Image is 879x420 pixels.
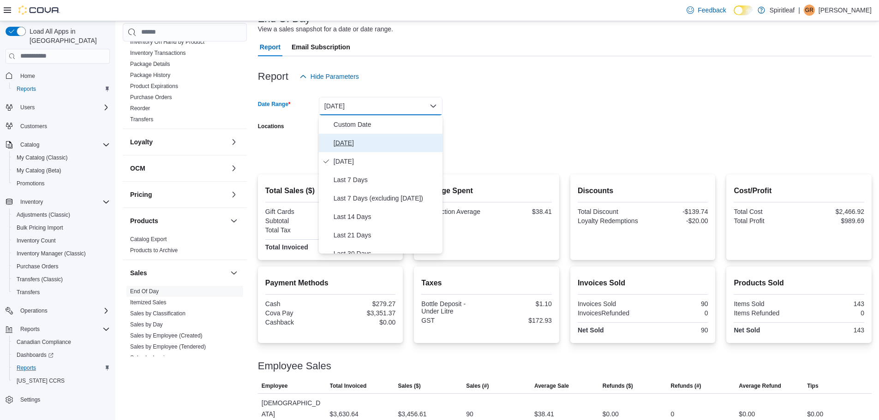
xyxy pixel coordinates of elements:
div: $2,466.92 [801,208,864,215]
a: Reorder [130,105,150,112]
button: Inventory Manager (Classic) [9,247,114,260]
span: Bulk Pricing Import [17,224,63,231]
a: Sales by Employee (Tendered) [130,343,206,350]
span: Feedback [698,6,726,15]
a: Purchase Orders [13,261,62,272]
button: Settings [2,393,114,406]
button: Inventory [17,196,47,207]
a: Canadian Compliance [13,337,75,348]
div: 0 [801,309,864,317]
span: Users [20,104,35,111]
a: End Of Day [130,288,159,295]
button: [DATE] [319,97,442,115]
span: Sales ($) [398,382,420,390]
span: GR [805,5,813,16]
span: Reports [17,364,36,372]
button: OCM [130,164,227,173]
span: Canadian Compliance [13,337,110,348]
a: Products to Archive [130,247,178,254]
a: Dashboards [9,349,114,361]
div: Cashback [265,319,329,326]
span: Sales by Employee (Created) [130,332,203,339]
button: Reports [9,83,114,95]
span: Inventory Transactions [130,49,186,57]
span: Last 14 Days [334,211,439,222]
button: Sales [130,268,227,278]
h3: Report [258,71,288,82]
div: $0.00 [807,408,823,420]
img: Cova [18,6,60,15]
span: [DATE] [334,137,439,148]
div: Products [123,234,247,260]
div: Total Discount [578,208,641,215]
span: Dashboards [13,349,110,361]
span: Average Sale [534,382,569,390]
span: Tips [807,382,818,390]
div: $0.00 [332,319,395,326]
span: Washington CCRS [13,375,110,386]
div: Transaction Average [421,208,484,215]
span: Settings [20,396,40,403]
input: Dark Mode [734,6,753,15]
h2: Payment Methods [265,278,396,289]
button: Transfers [9,286,114,299]
span: Dashboards [17,351,54,359]
span: Catalog [17,139,110,150]
a: Inventory Count [13,235,60,246]
span: Transfers [130,116,153,123]
button: Sales [228,267,239,278]
span: Last 21 Days [334,230,439,241]
p: | [798,5,800,16]
a: Bulk Pricing Import [13,222,67,233]
div: Cova Pay [265,309,329,317]
div: Invoices Sold [578,300,641,308]
div: 90 [645,326,708,334]
div: Loyalty Redemptions [578,217,641,225]
button: Loyalty [130,137,227,147]
a: Itemized Sales [130,299,167,306]
span: Package History [130,71,170,79]
label: Date Range [258,101,291,108]
span: Bulk Pricing Import [13,222,110,233]
span: Purchase Orders [17,263,59,270]
span: Sales by Employee (Tendered) [130,343,206,350]
a: Transfers [13,287,43,298]
span: Sales by Invoice [130,354,170,361]
span: Canadian Compliance [17,338,71,346]
span: [US_STATE] CCRS [17,377,65,385]
div: $38.41 [534,408,554,420]
h3: Pricing [130,190,152,199]
button: Reports [17,324,43,335]
button: Inventory [2,195,114,208]
h3: Products [130,216,158,225]
span: Report [260,38,281,56]
span: Refunds (#) [671,382,701,390]
span: Home [20,72,35,80]
span: Transfers (Classic) [17,276,63,283]
div: Select listbox [319,115,442,254]
div: 0 [671,408,675,420]
div: View a sales snapshot for a date or date range. [258,24,393,34]
span: Reports [20,325,40,333]
button: [US_STATE] CCRS [9,374,114,387]
span: Inventory On Hand by Product [130,38,204,46]
span: Hide Parameters [311,72,359,81]
button: Hide Parameters [296,67,363,86]
strong: Net Sold [578,326,604,334]
span: Reports [17,85,36,93]
label: Locations [258,123,284,130]
span: Home [17,70,110,82]
h3: OCM [130,164,145,173]
div: GST [421,317,484,324]
h2: Products Sold [734,278,864,289]
button: OCM [228,163,239,174]
span: Adjustments (Classic) [13,209,110,220]
div: Gavin R [804,5,815,16]
a: Settings [17,394,44,405]
a: Sales by Invoice [130,355,170,361]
